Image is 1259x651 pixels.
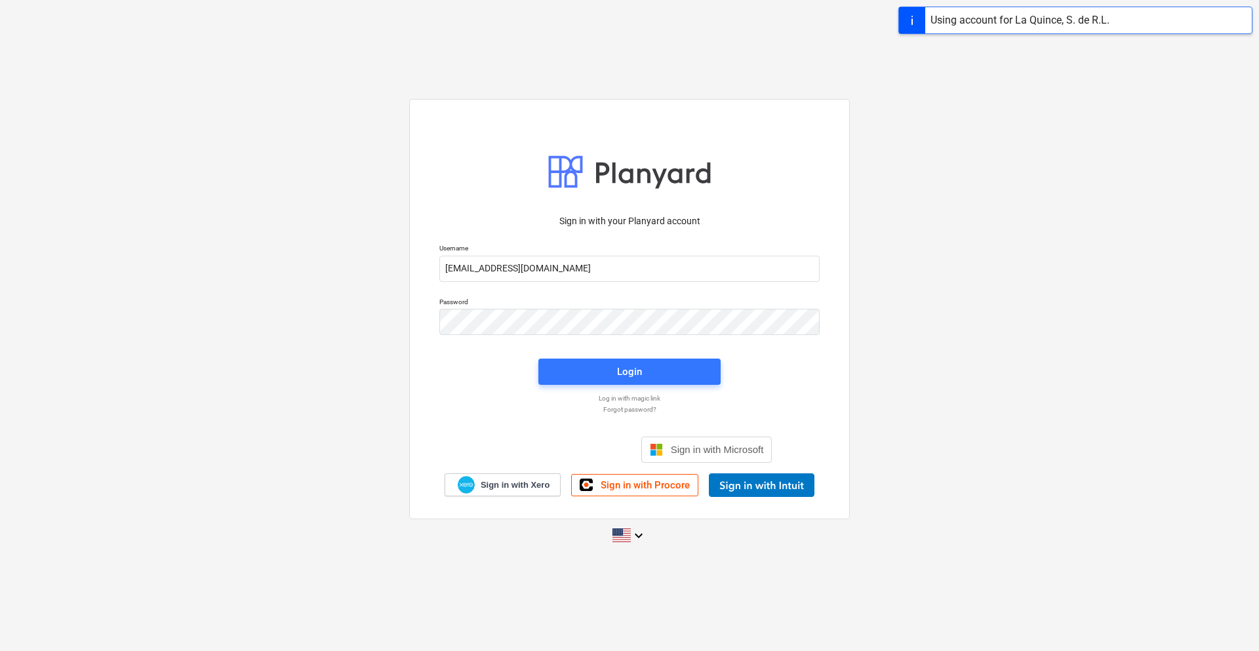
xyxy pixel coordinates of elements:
span: Sign in with Procore [601,479,690,491]
span: Sign in with Xero [481,479,550,491]
span: Sign in with Microsoft [671,444,764,455]
img: Xero logo [458,476,475,494]
input: Username [439,256,820,282]
p: Username [439,244,820,255]
img: Microsoft logo [650,443,663,456]
div: Login [617,363,642,380]
div: Using account for La Quince, S. de R.L. [930,12,1109,28]
a: Log in with magic link [433,394,826,403]
p: Sign in with your Planyard account [439,214,820,228]
p: Password [439,298,820,309]
i: keyboard_arrow_down [631,528,647,543]
a: Sign in with Procore [571,474,698,496]
a: Sign in with Xero [445,473,561,496]
button: Login [538,359,721,385]
iframe: Sign in with Google Button [481,435,637,464]
a: Forgot password? [433,405,826,414]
